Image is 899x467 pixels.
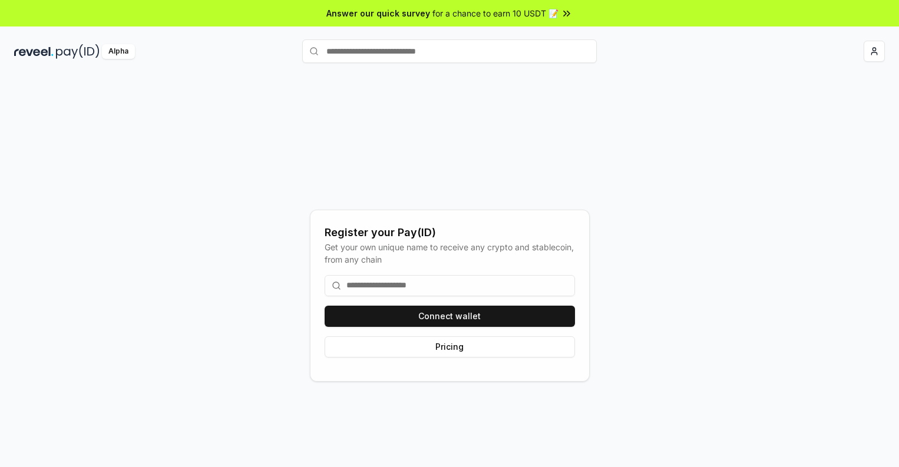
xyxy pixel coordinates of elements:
div: Alpha [102,44,135,59]
span: for a chance to earn 10 USDT 📝 [432,7,558,19]
img: pay_id [56,44,100,59]
button: Connect wallet [325,306,575,327]
span: Answer our quick survey [326,7,430,19]
img: reveel_dark [14,44,54,59]
div: Get your own unique name to receive any crypto and stablecoin, from any chain [325,241,575,266]
button: Pricing [325,336,575,357]
div: Register your Pay(ID) [325,224,575,241]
